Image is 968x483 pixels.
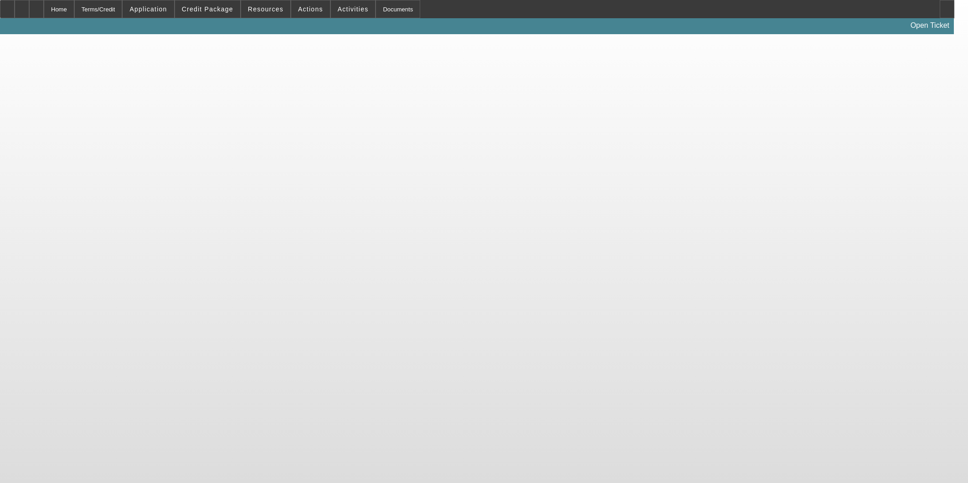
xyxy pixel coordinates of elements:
button: Activities [331,0,376,18]
button: Credit Package [175,0,240,18]
span: Credit Package [182,5,233,13]
span: Actions [298,5,323,13]
span: Activities [338,5,369,13]
button: Actions [291,0,330,18]
a: Open Ticket [907,18,953,33]
button: Resources [241,0,290,18]
span: Resources [248,5,283,13]
span: Application [129,5,167,13]
button: Application [123,0,174,18]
